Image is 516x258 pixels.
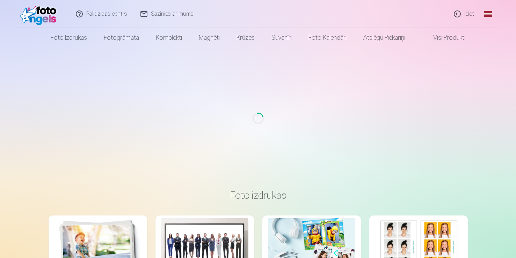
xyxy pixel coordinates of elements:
a: Fotogrāmata [95,28,147,47]
a: Komplekti [147,28,190,47]
a: Krūzes [228,28,263,47]
a: Foto kalendāri [300,28,355,47]
a: Suvenīri [263,28,300,47]
a: Magnēti [190,28,228,47]
img: /v1 [20,3,60,25]
a: Foto izdrukas [42,28,95,47]
h3: Foto izdrukas [54,189,462,202]
a: Visi produkti [414,28,474,47]
a: Atslēgu piekariņi [355,28,414,47]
